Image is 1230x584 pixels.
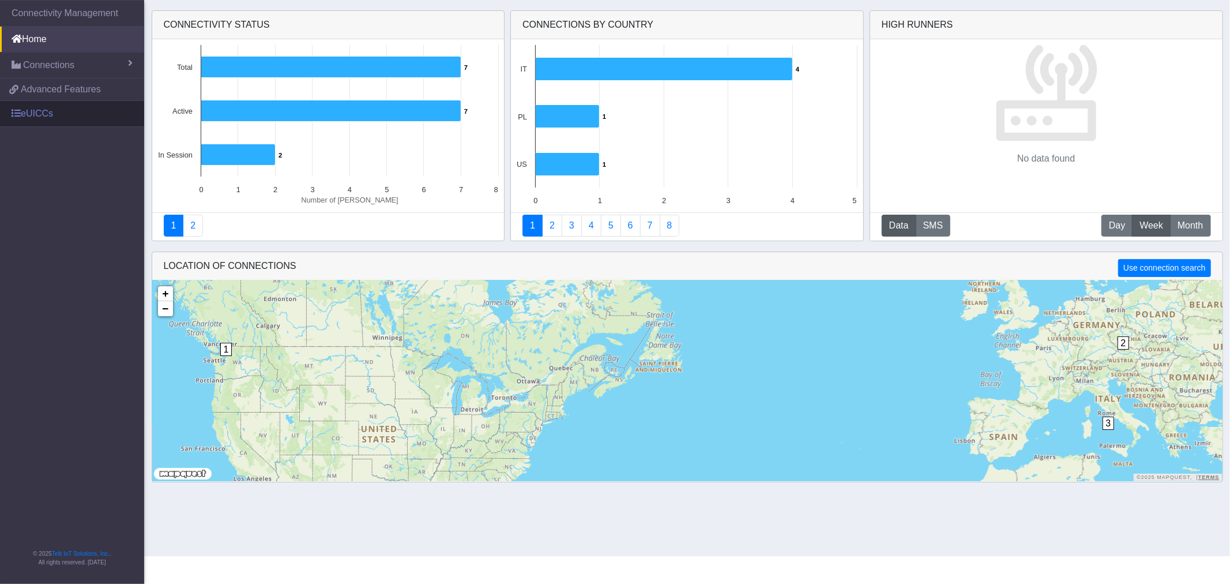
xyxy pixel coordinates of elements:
[517,160,527,169] text: US
[172,107,193,115] text: Active
[640,215,660,237] a: Zero Session
[603,113,606,120] text: 1
[542,215,562,237] a: Carrier
[1109,219,1125,233] span: Day
[464,108,468,115] text: 7
[1139,219,1163,233] span: Week
[21,83,101,96] span: Advanced Features
[1118,336,1130,350] span: 2
[23,58,74,72] span: Connections
[164,215,184,237] a: Connectivity status
[522,215,543,237] a: Connections By Country
[152,11,505,39] div: Connectivity status
[598,196,602,205] text: 1
[52,551,110,557] a: Telit IoT Solutions, Inc.
[727,196,731,205] text: 3
[494,185,498,194] text: 8
[995,39,1098,143] img: No data found
[853,196,857,205] text: 5
[301,196,398,204] text: Number of [PERSON_NAME]
[534,196,538,205] text: 0
[1132,215,1171,237] button: Week
[347,185,351,194] text: 4
[236,185,240,194] text: 1
[620,215,641,237] a: 14 Days Trend
[518,113,528,121] text: PL
[279,152,282,159] text: 2
[916,215,951,237] button: SMS
[422,185,426,194] text: 6
[199,185,203,194] text: 0
[158,301,173,316] a: Zoom out
[882,18,953,32] div: High Runners
[1198,474,1220,480] a: Terms
[183,215,203,237] a: Deployment status
[662,196,666,205] text: 2
[176,63,192,72] text: Total
[1103,417,1115,430] span: 3
[310,185,314,194] text: 3
[581,215,601,237] a: Connections By Carrier
[164,215,493,237] nav: Summary paging
[603,161,606,168] text: 1
[882,215,916,237] button: Data
[1134,474,1222,481] div: ©2025 MapQuest, |
[562,215,582,237] a: Usage per Country
[464,64,468,71] text: 7
[791,196,795,205] text: 4
[220,343,232,356] span: 1
[522,215,852,237] nav: Summary paging
[521,65,528,73] text: IT
[459,185,463,194] text: 7
[158,151,193,159] text: In Session
[158,286,173,301] a: Zoom in
[796,66,800,73] text: 4
[511,11,863,39] div: Connections By Country
[1118,259,1210,277] button: Use connection search
[220,343,232,377] div: 1
[385,185,389,194] text: 5
[1017,152,1075,166] p: No data found
[1101,215,1133,237] button: Day
[152,252,1223,280] div: LOCATION OF CONNECTIONS
[1178,219,1203,233] span: Month
[273,185,277,194] text: 2
[601,215,621,237] a: Usage by Carrier
[1170,215,1210,237] button: Month
[660,215,680,237] a: Not Connected for 30 days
